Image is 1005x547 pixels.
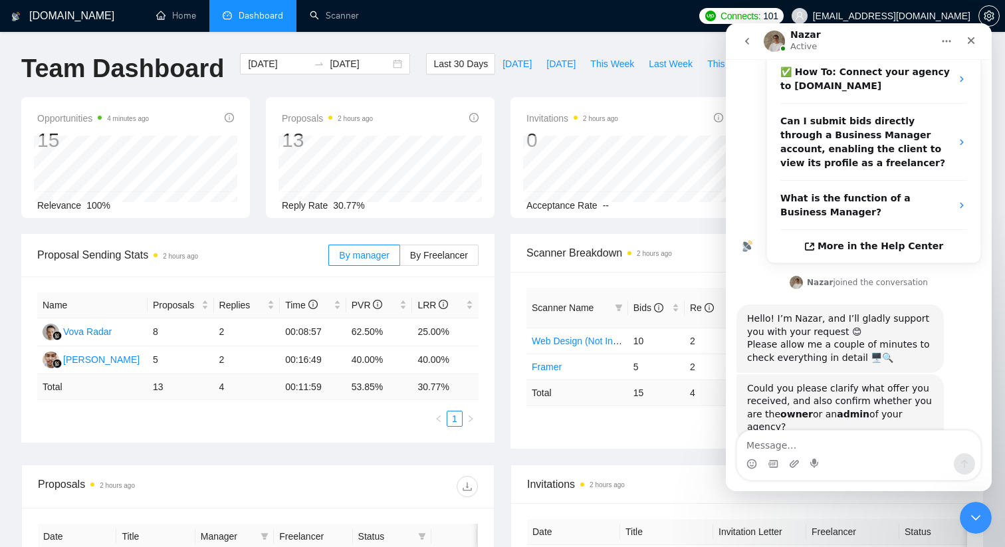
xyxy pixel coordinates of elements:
iframe: Intercom live chat [960,502,992,534]
span: Last Week [649,56,693,71]
span: Proposal Sending Stats [37,247,328,263]
button: setting [978,5,1000,27]
div: Proposals [38,476,258,497]
time: 2 hours ago [100,482,135,489]
td: 00:11:59 [280,374,346,400]
span: filter [261,532,269,540]
td: 2 [685,354,741,380]
td: Total [526,380,628,405]
input: Start date [248,56,308,71]
span: PVR [352,300,383,310]
span: info-circle [439,300,448,309]
th: Name [37,292,148,318]
th: Freelancer [806,519,899,545]
img: logo [11,6,21,27]
span: By Freelancer [410,250,468,261]
td: 2 [214,318,280,346]
span: Proposals [282,110,373,126]
img: VR [43,324,59,340]
span: Replies [219,298,265,312]
th: Title [620,519,713,545]
span: By manager [339,250,389,261]
th: Status [899,519,992,545]
span: -- [603,200,609,211]
span: Relevance [37,200,81,211]
time: 2 hours ago [637,250,672,257]
button: This Month [700,53,760,74]
span: Acceptance Rate [526,200,598,211]
time: 2 hours ago [163,253,198,260]
img: upwork-logo.png [705,11,716,21]
td: Total [37,374,148,400]
td: 4 [214,374,280,400]
td: 4 [685,380,741,405]
th: Date [527,519,620,545]
td: 25.00% [412,318,479,346]
span: [DATE] [546,56,576,71]
span: Bids [633,302,663,313]
span: 30.77% [333,200,364,211]
iframe: Intercom live chat [726,23,992,491]
span: 100% [86,200,110,211]
span: Proposals [153,298,199,312]
td: 8 [148,318,214,346]
button: download [457,476,478,497]
span: setting [979,11,999,21]
span: Opportunities [37,110,149,126]
span: filter [612,298,625,318]
th: Proposals [148,292,214,318]
span: LRR [417,300,448,310]
time: 2 hours ago [590,481,625,489]
span: [DATE] [502,56,532,71]
span: Status [358,529,413,544]
time: 4 minutes ago [107,115,149,122]
td: 40.00% [346,346,413,374]
span: Manager [201,529,255,544]
input: End date [330,56,390,71]
span: info-circle [654,303,663,312]
th: Replies [214,292,280,318]
td: 10 [628,328,685,354]
img: gigradar-bm.png [53,331,62,340]
span: left [435,415,443,423]
span: Last 30 Days [433,56,488,71]
a: Web Design (Not Including Ecommerce / Shopify) [532,336,736,346]
img: gigradar-bm.png [53,359,62,368]
span: info-circle [225,113,234,122]
li: 1 [447,411,463,427]
span: user [795,11,804,21]
div: Vova Radar [63,324,112,339]
td: 62.50% [346,318,413,346]
span: info-circle [714,113,723,122]
span: Reply Rate [282,200,328,211]
span: info-circle [705,303,714,312]
a: AI[PERSON_NAME] [43,354,140,364]
span: Invitations [527,476,967,492]
button: [DATE] [495,53,539,74]
span: Scanner Breakdown [526,245,968,261]
span: download [457,481,477,492]
span: to [314,58,324,69]
li: Next Page [463,411,479,427]
td: 00:16:49 [280,346,346,374]
a: setting [978,11,1000,21]
button: [DATE] [539,53,583,74]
